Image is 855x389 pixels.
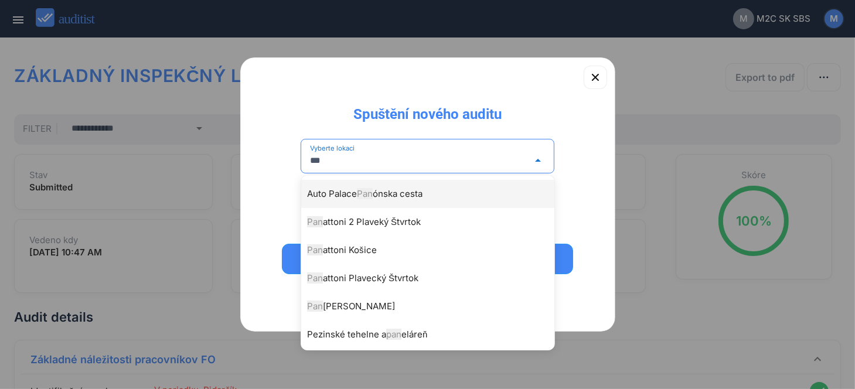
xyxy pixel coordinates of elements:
[310,151,529,170] input: Vyberte lokaci
[307,187,560,201] div: Auto Palace ónska cesta
[344,95,511,124] div: Spuštění nového auditu
[307,327,560,342] div: Pezinské tehelne a eláreň
[307,272,323,284] span: Pan
[386,329,401,340] span: pan
[307,243,560,257] div: attoni Košice
[307,244,323,255] span: Pan
[297,252,558,266] div: Spustit audit
[307,216,323,227] span: Pan
[307,271,560,285] div: attoni Plavecký Štvrtok
[307,215,560,229] div: attoni 2 Plaveký Štvrtok
[357,188,373,199] span: Pan
[282,244,574,274] button: Spustit audit
[531,153,545,168] i: arrow_drop_down
[307,299,560,313] div: [PERSON_NAME]
[307,301,323,312] span: Pan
